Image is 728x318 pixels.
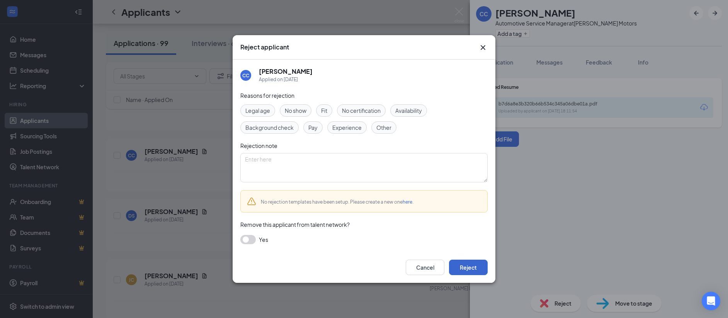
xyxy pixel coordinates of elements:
span: No show [285,106,306,115]
span: Yes [259,235,268,244]
span: Pay [308,123,318,132]
span: Other [376,123,391,132]
div: CC [242,72,249,79]
span: Fit [321,106,327,115]
span: Experience [332,123,362,132]
button: Cancel [406,260,444,275]
h5: [PERSON_NAME] [259,67,313,76]
h3: Reject applicant [240,43,289,51]
button: Reject [449,260,488,275]
span: No rejection templates have been setup. Please create a new one . [261,199,413,205]
span: No certification [342,106,381,115]
button: Close [478,43,488,52]
span: Remove this applicant from talent network? [240,221,350,228]
span: Reasons for rejection [240,92,294,99]
div: Open Intercom Messenger [702,292,720,310]
span: Background check [245,123,294,132]
svg: Cross [478,43,488,52]
div: Applied on [DATE] [259,76,313,83]
span: Availability [395,106,422,115]
a: here [403,199,412,205]
span: Rejection note [240,142,277,149]
svg: Warning [247,197,256,206]
span: Legal age [245,106,270,115]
